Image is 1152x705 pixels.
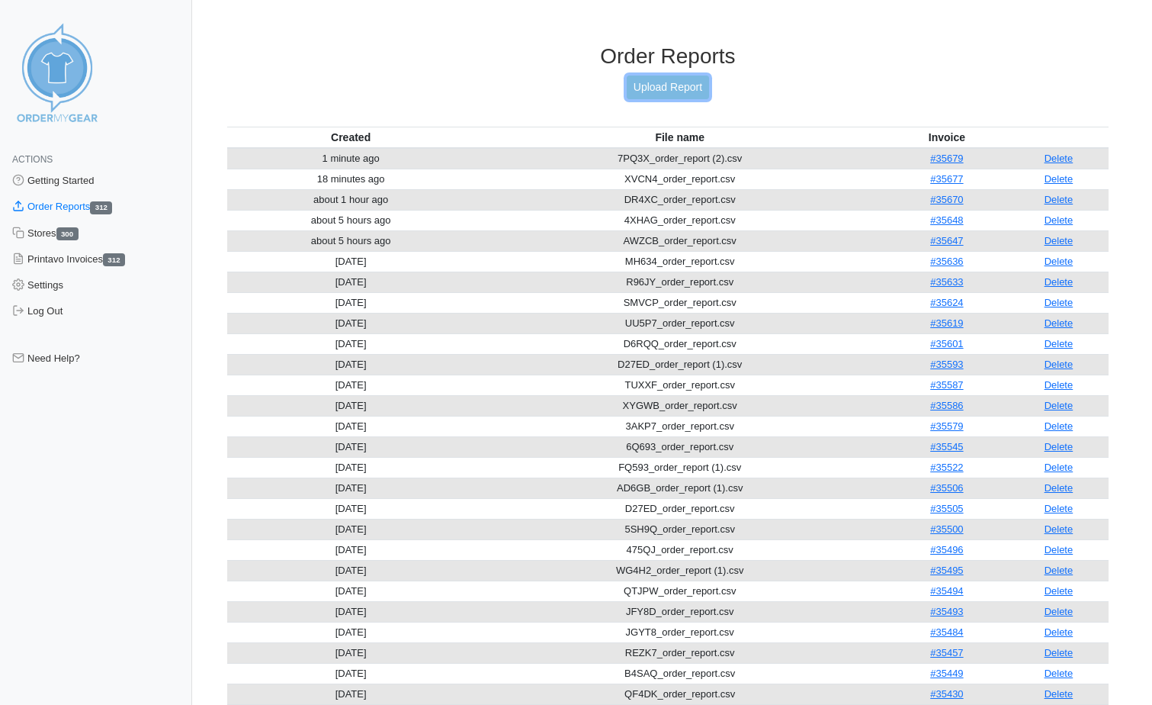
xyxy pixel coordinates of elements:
[1045,668,1073,679] a: Delete
[1045,462,1073,473] a: Delete
[474,210,885,230] td: 4XHAG_order_report.csv
[930,503,963,514] a: #35505
[1045,420,1073,432] a: Delete
[930,565,963,576] a: #35495
[474,395,885,416] td: XYGWB_order_report.csv
[103,253,125,266] span: 312
[627,76,709,99] a: Upload Report
[1045,256,1073,267] a: Delete
[1045,606,1073,617] a: Delete
[930,256,963,267] a: #35636
[474,601,885,622] td: JFY8D_order_report.csv
[474,622,885,642] td: JGYT8_order_report.csv
[227,684,475,704] td: [DATE]
[227,169,475,189] td: 18 minutes ago
[930,441,963,452] a: #35545
[1045,153,1073,164] a: Delete
[1045,379,1073,391] a: Delete
[474,251,885,272] td: MH634_order_report.csv
[474,375,885,395] td: TUXXF_order_report.csv
[227,230,475,251] td: about 5 hours ago
[930,235,963,246] a: #35647
[474,684,885,704] td: QF4DK_order_report.csv
[1045,565,1073,576] a: Delete
[227,560,475,581] td: [DATE]
[227,642,475,663] td: [DATE]
[227,457,475,478] td: [DATE]
[930,688,963,700] a: #35430
[930,482,963,494] a: #35506
[1045,317,1073,329] a: Delete
[930,359,963,370] a: #35593
[227,333,475,354] td: [DATE]
[474,663,885,684] td: B4SAQ_order_report.csv
[227,43,1109,69] h3: Order Reports
[1045,647,1073,658] a: Delete
[474,581,885,601] td: QTJPW_order_report.csv
[227,498,475,519] td: [DATE]
[930,276,963,288] a: #35633
[1045,235,1073,246] a: Delete
[474,333,885,354] td: D6RQQ_order_report.csv
[1045,173,1073,185] a: Delete
[227,354,475,375] td: [DATE]
[930,606,963,617] a: #35493
[227,148,475,169] td: 1 minute ago
[930,544,963,555] a: #35496
[930,400,963,411] a: #35586
[474,127,885,148] th: File name
[227,210,475,230] td: about 5 hours ago
[930,297,963,308] a: #35624
[930,420,963,432] a: #35579
[227,251,475,272] td: [DATE]
[474,313,885,333] td: UU5P7_order_report.csv
[474,169,885,189] td: XVCN4_order_report.csv
[12,154,53,165] span: Actions
[1045,297,1073,308] a: Delete
[227,416,475,436] td: [DATE]
[930,647,963,658] a: #35457
[474,642,885,663] td: REZK7_order_report.csv
[1045,503,1073,514] a: Delete
[1045,523,1073,535] a: Delete
[227,581,475,601] td: [DATE]
[930,585,963,597] a: #35494
[90,201,112,214] span: 312
[227,395,475,416] td: [DATE]
[474,416,885,436] td: 3AKP7_order_report.csv
[474,539,885,560] td: 475QJ_order_report.csv
[1045,400,1073,411] a: Delete
[474,457,885,478] td: FQ593_order_report (1).csv
[227,663,475,684] td: [DATE]
[930,214,963,226] a: #35648
[930,153,963,164] a: #35679
[227,189,475,210] td: about 1 hour ago
[227,622,475,642] td: [DATE]
[474,292,885,313] td: SMVCP_order_report.csv
[930,462,963,473] a: #35522
[227,127,475,148] th: Created
[227,519,475,539] td: [DATE]
[474,272,885,292] td: R96JY_order_report.csv
[930,379,963,391] a: #35587
[1045,359,1073,370] a: Delete
[474,354,885,375] td: D27ED_order_report (1).csv
[474,560,885,581] td: WG4H2_order_report (1).csv
[1045,214,1073,226] a: Delete
[1045,441,1073,452] a: Delete
[930,194,963,205] a: #35670
[1045,338,1073,349] a: Delete
[930,173,963,185] a: #35677
[474,148,885,169] td: 7PQ3X_order_report (2).csv
[227,539,475,560] td: [DATE]
[930,523,963,535] a: #35500
[474,519,885,539] td: 5SH9Q_order_report.csv
[1045,626,1073,638] a: Delete
[227,272,475,292] td: [DATE]
[930,317,963,329] a: #35619
[885,127,1009,148] th: Invoice
[1045,194,1073,205] a: Delete
[1045,688,1073,700] a: Delete
[227,601,475,622] td: [DATE]
[227,375,475,395] td: [DATE]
